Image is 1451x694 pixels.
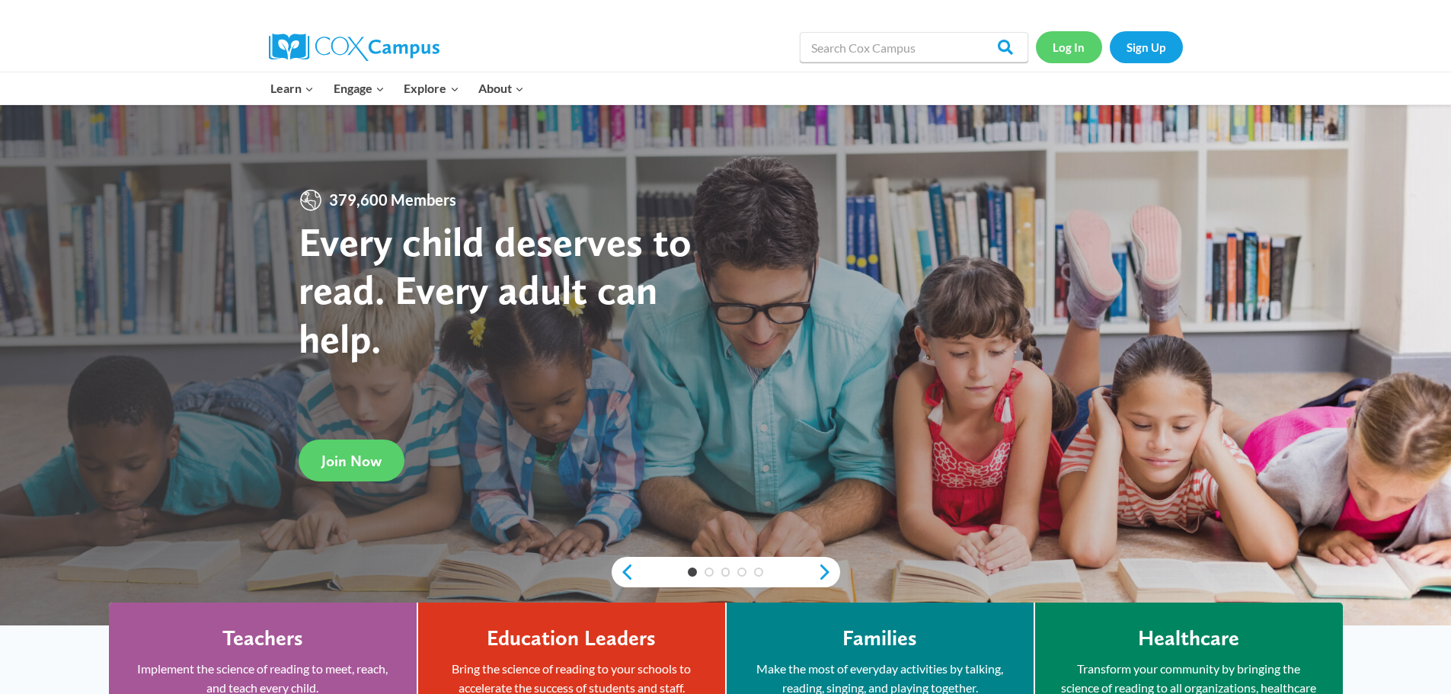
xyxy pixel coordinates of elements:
h4: Healthcare [1138,625,1239,651]
button: Child menu of Explore [395,72,469,104]
a: 5 [754,568,763,577]
button: Child menu of Engage [324,72,395,104]
a: 3 [721,568,730,577]
a: 2 [705,568,714,577]
button: Child menu of Learn [261,72,324,104]
a: 4 [737,568,746,577]
a: Join Now [299,440,404,481]
img: Cox Campus [269,34,439,61]
nav: Primary Navigation [261,72,534,104]
h4: Teachers [222,625,303,651]
h4: Families [842,625,917,651]
div: content slider buttons [612,557,840,587]
strong: Every child deserves to read. Every adult can help. [299,217,692,363]
input: Search Cox Campus [800,32,1028,62]
span: 379,600 Members [323,188,462,213]
nav: Secondary Navigation [1036,31,1183,62]
a: 1 [688,568,697,577]
h4: Education Leaders [487,625,656,651]
button: Child menu of About [468,72,534,104]
a: Log In [1036,31,1102,62]
a: next [817,563,840,581]
a: Sign Up [1110,31,1183,62]
span: Join Now [321,452,382,470]
a: previous [612,563,634,581]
